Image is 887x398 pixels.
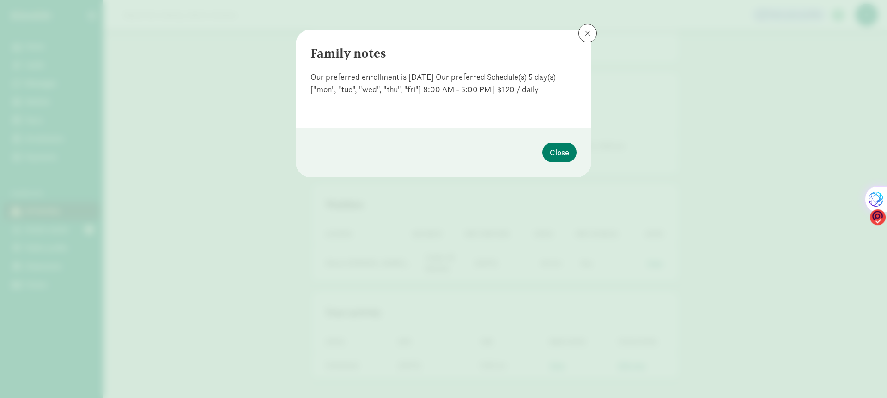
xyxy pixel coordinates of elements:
[841,354,887,398] iframe: Chat Widget
[310,71,577,95] div: Our preferred enrollment is [DATE] Our preferred Schedule(s) 5 day(s) ["mon", "tue", "wed", "thu"...
[310,44,577,63] div: Family notes
[870,209,886,226] img: o1IwAAAABJRU5ErkJggg==
[550,146,569,159] span: Close
[542,143,577,162] button: Close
